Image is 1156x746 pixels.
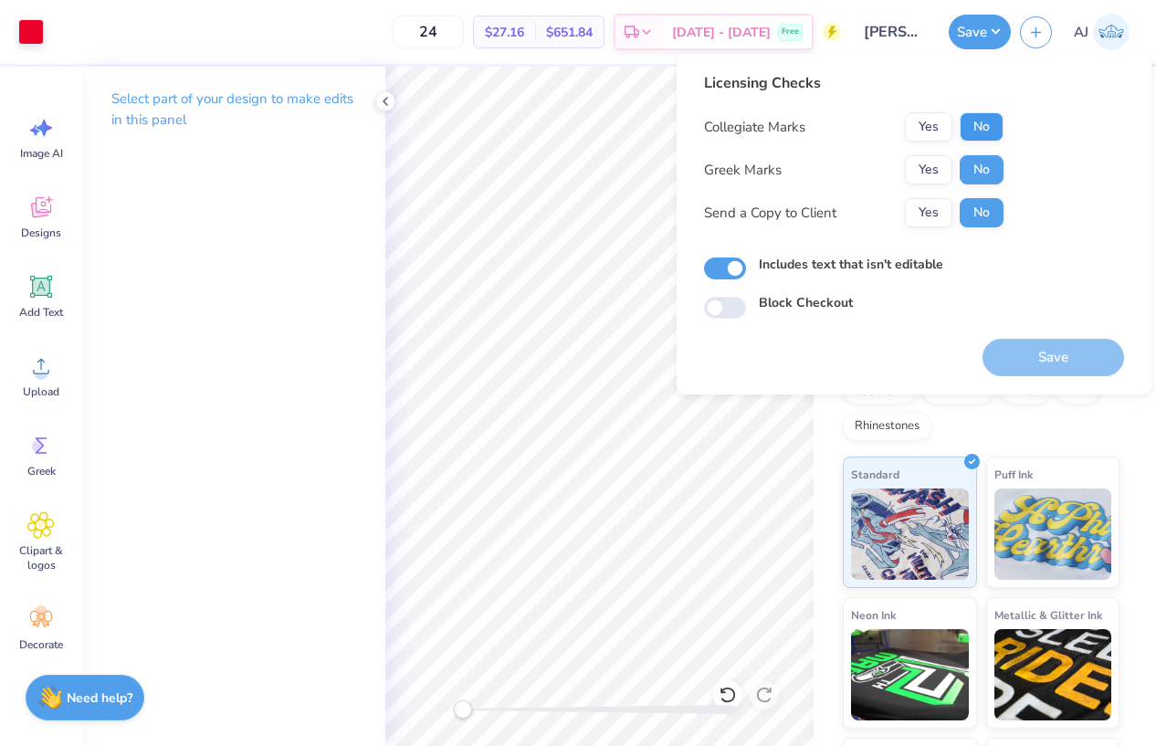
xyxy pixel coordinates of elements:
[994,489,1112,580] img: Puff Ink
[960,198,1004,227] button: No
[759,293,853,312] label: Block Checkout
[20,146,63,161] span: Image AI
[960,155,1004,184] button: No
[850,14,940,50] input: Untitled Design
[704,117,805,138] div: Collegiate Marks
[27,464,56,478] span: Greek
[843,413,931,440] div: Rhinestones
[851,629,969,720] img: Neon Ink
[782,26,799,38] span: Free
[905,155,952,184] button: Yes
[454,700,472,719] div: Accessibility label
[1066,14,1138,50] a: AJ
[905,112,952,142] button: Yes
[111,89,356,131] p: Select part of your design to make edits in this panel
[994,465,1033,484] span: Puff Ink
[759,255,943,274] label: Includes text that isn't editable
[851,605,896,625] span: Neon Ink
[19,637,63,652] span: Decorate
[905,198,952,227] button: Yes
[11,543,71,573] span: Clipart & logos
[546,23,593,42] span: $651.84
[994,629,1112,720] img: Metallic & Glitter Ink
[672,23,771,42] span: [DATE] - [DATE]
[393,16,464,48] input: – –
[851,465,899,484] span: Standard
[851,489,969,580] img: Standard
[21,226,61,240] span: Designs
[1093,14,1130,50] img: Armiel John Calzada
[704,160,782,181] div: Greek Marks
[960,112,1004,142] button: No
[1074,22,1088,43] span: AJ
[704,72,1004,94] div: Licensing Checks
[19,305,63,320] span: Add Text
[704,203,836,224] div: Send a Copy to Client
[23,384,59,399] span: Upload
[485,23,524,42] span: $27.16
[994,605,1102,625] span: Metallic & Glitter Ink
[67,689,132,707] strong: Need help?
[949,15,1011,49] button: Save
